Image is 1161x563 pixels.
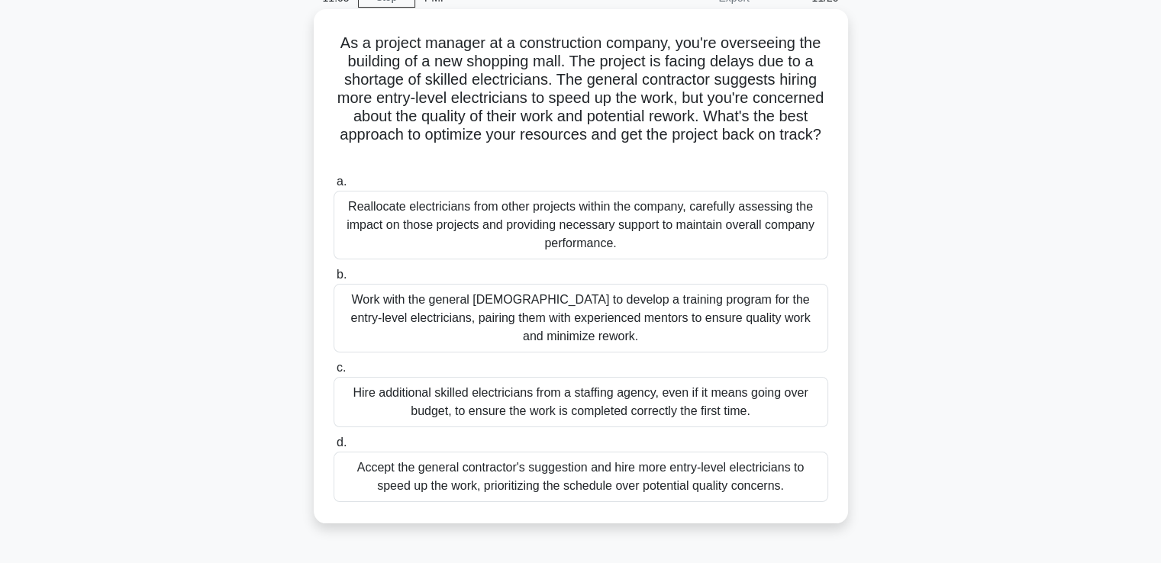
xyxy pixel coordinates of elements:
[337,268,347,281] span: b.
[334,452,828,502] div: Accept the general contractor's suggestion and hire more entry-level electricians to speed up the...
[332,34,830,163] h5: As a project manager at a construction company, you're overseeing the building of a new shopping ...
[337,175,347,188] span: a.
[334,284,828,352] div: Work with the general [DEMOGRAPHIC_DATA] to develop a training program for the entry-level electr...
[337,361,346,374] span: c.
[334,377,828,427] div: Hire additional skilled electricians from a staffing agency, even if it means going over budget, ...
[337,436,347,449] span: d.
[334,191,828,259] div: Reallocate electricians from other projects within the company, carefully assessing the impact on...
